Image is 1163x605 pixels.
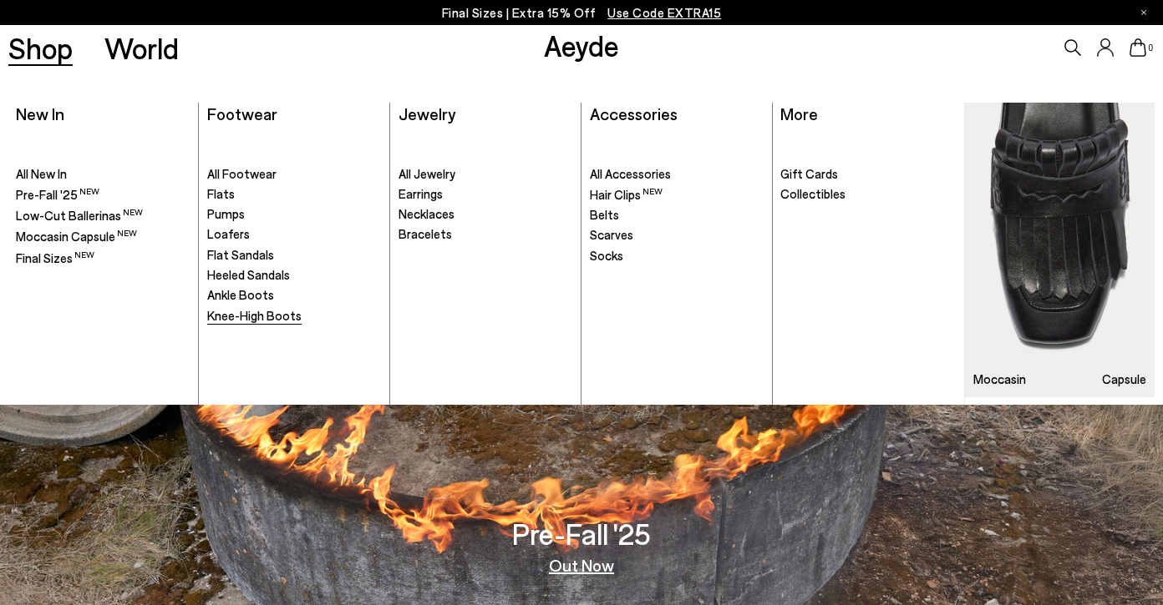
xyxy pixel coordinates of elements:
[8,33,73,63] a: Shop
[207,308,382,325] a: Knee-High Boots
[590,207,764,224] a: Belts
[207,186,382,203] a: Flats
[207,247,274,262] span: Flat Sandals
[207,166,382,183] a: All Footwear
[207,206,245,221] span: Pumps
[399,206,573,223] a: Necklaces
[1146,43,1155,53] span: 0
[399,166,455,181] span: All Jewelry
[965,103,1155,397] img: Mobile_e6eede4d-78b8-4bd1-ae2a-4197e375e133_900x.jpg
[442,3,722,23] p: Final Sizes | Extra 15% Off
[399,186,573,203] a: Earrings
[104,33,179,63] a: World
[207,206,382,223] a: Pumps
[590,166,764,183] a: All Accessories
[16,250,94,265] span: Final Sizes
[590,248,623,263] span: Socks
[399,186,443,201] span: Earrings
[207,287,274,302] span: Ankle Boots
[590,227,633,242] span: Scarves
[16,187,99,202] span: Pre-Fall '25
[399,206,455,221] span: Necklaces
[590,227,764,244] a: Scarves
[590,186,764,204] a: Hair Clips
[16,229,137,244] span: Moccasin Capsule
[16,166,190,183] a: All New In
[207,267,290,282] span: Heeled Sandals
[207,226,382,243] a: Loafers
[399,166,573,183] a: All Jewelry
[399,226,573,243] a: Bracelets
[207,267,382,284] a: Heeled Sandals
[16,166,67,181] span: All New In
[590,248,764,265] a: Socks
[590,166,671,181] span: All Accessories
[780,166,956,183] a: Gift Cards
[399,103,455,124] a: Jewelry
[207,166,277,181] span: All Footwear
[16,103,64,124] a: New In
[207,186,235,201] span: Flats
[207,103,277,124] a: Footwear
[207,308,302,323] span: Knee-High Boots
[207,287,382,304] a: Ankle Boots
[16,208,143,223] span: Low-Cut Ballerinas
[780,186,956,203] a: Collectibles
[544,28,619,63] a: Aeyde
[1102,373,1146,386] h3: Capsule
[207,247,382,264] a: Flat Sandals
[590,103,678,124] a: Accessories
[207,226,250,241] span: Loafers
[549,557,614,573] a: Out Now
[780,103,818,124] a: More
[16,250,190,267] a: Final Sizes
[590,207,619,222] span: Belts
[965,103,1155,397] a: Moccasin Capsule
[780,186,846,201] span: Collectibles
[16,207,190,224] a: Low-Cut Ballerinas
[399,226,452,241] span: Bracelets
[607,5,721,20] span: Navigate to /collections/ss25-final-sizes
[590,187,663,202] span: Hair Clips
[16,186,190,204] a: Pre-Fall '25
[780,166,838,181] span: Gift Cards
[973,373,1026,386] h3: Moccasin
[1130,38,1146,57] a: 0
[16,228,190,245] a: Moccasin Capsule
[512,519,651,548] h3: Pre-Fall '25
